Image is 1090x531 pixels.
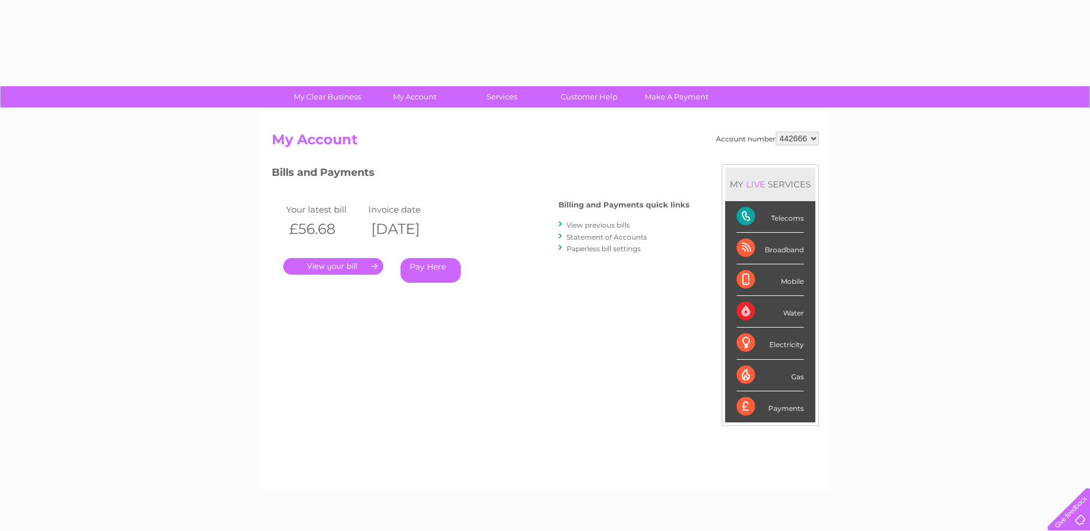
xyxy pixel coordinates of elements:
[283,217,366,241] th: £56.68
[737,201,804,233] div: Telecoms
[737,264,804,296] div: Mobile
[737,328,804,359] div: Electricity
[272,164,690,184] h3: Bills and Payments
[542,86,637,107] a: Customer Help
[367,86,462,107] a: My Account
[567,233,647,241] a: Statement of Accounts
[567,244,641,253] a: Paperless bill settings
[737,360,804,391] div: Gas
[737,391,804,422] div: Payments
[365,202,448,217] td: Invoice date
[725,168,815,201] div: MY SERVICES
[737,296,804,328] div: Water
[400,258,461,283] a: Pay Here
[629,86,724,107] a: Make A Payment
[716,132,819,145] div: Account number
[365,217,448,241] th: [DATE]
[280,86,375,107] a: My Clear Business
[272,132,819,153] h2: My Account
[283,258,383,275] a: .
[559,201,690,209] h4: Billing and Payments quick links
[455,86,549,107] a: Services
[283,202,366,217] td: Your latest bill
[737,233,804,264] div: Broadband
[567,221,630,229] a: View previous bills
[744,179,768,190] div: LIVE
